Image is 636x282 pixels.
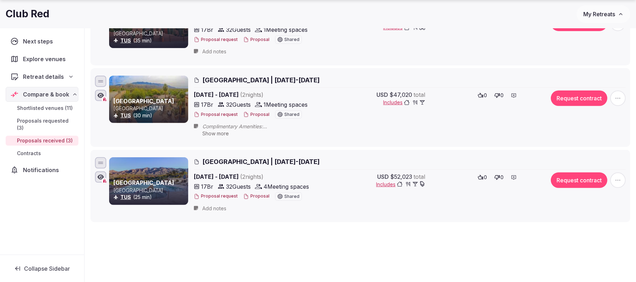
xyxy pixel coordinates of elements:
span: My Retreats [583,11,615,18]
a: TUS [120,112,131,118]
span: USD [377,172,389,181]
a: TUS [120,37,131,43]
button: Proposal [243,37,269,43]
button: Request contract [551,90,607,106]
span: $52,023 [390,172,412,181]
a: [GEOGRAPHIC_DATA] [113,98,174,105]
p: [GEOGRAPHIC_DATA] [113,30,187,37]
span: 32 Guests [226,25,251,34]
span: [GEOGRAPHIC_DATA] | [DATE]-[DATE] [202,76,320,84]
p: [GEOGRAPHIC_DATA] [113,187,187,194]
span: Add notes [202,48,226,55]
span: 17 Br [201,182,213,191]
span: Complimentary Amenities: * Wi-Fi * Parking * Indoor and Outdoor Pool * Tennis Courts and Pickle B... [202,123,510,130]
span: Show more [202,130,229,136]
a: TUS [120,194,131,200]
button: Includes [376,181,425,188]
span: 0 [501,92,504,99]
span: 0 [501,174,504,181]
span: 0 [484,174,487,181]
div: (30 min) [113,112,187,119]
span: Add notes [202,205,226,212]
span: 17 Br [201,100,213,109]
a: Shortlisted venues (11) [6,103,78,113]
span: Retreat details [23,72,64,81]
a: White Stallion Ranch [113,23,172,30]
button: Collapse Sidebar [6,261,78,276]
a: Explore venues [6,52,78,66]
button: Request contract [551,172,607,188]
button: Includes [383,99,425,106]
span: 32 Guests [226,182,251,191]
button: 0 [476,90,489,100]
span: [DATE] - [DATE] [194,172,318,181]
span: total [414,90,425,99]
span: Contracts [17,150,41,157]
button: TUS [120,194,131,201]
a: Notifications [6,163,78,177]
button: Proposal request [194,112,238,118]
span: Shared [284,37,299,42]
span: ( 2 night s ) [240,91,263,98]
span: 1 Meeting spaces [263,25,308,34]
h1: Club Red [6,7,49,21]
button: Proposal request [194,37,238,43]
span: Shared [284,194,299,199]
div: (35 min) [113,37,187,44]
span: Proposals requested (3) [17,117,76,131]
button: My Retreats [577,5,630,23]
span: 32 Guests [226,100,251,109]
span: USD [376,90,388,99]
a: Proposals requested (3) [6,116,78,133]
span: Shared [284,112,299,117]
a: Proposals received (3) [6,136,78,146]
p: [GEOGRAPHIC_DATA] [113,105,187,112]
span: Collapse Sidebar [24,265,70,272]
span: Explore venues [23,55,69,63]
button: Proposal [243,112,269,118]
span: Proposals received (3) [17,137,73,144]
button: 0 [492,90,506,100]
span: Compare & book [23,90,69,99]
span: Notifications [23,166,62,174]
span: 1 Meeting spaces [263,100,308,109]
button: TUS [120,112,131,119]
span: Shortlisted venues (11) [17,105,73,112]
span: 4 Meeting spaces [263,182,309,191]
span: [DATE] - [DATE] [194,90,318,99]
span: 0 [484,92,487,99]
a: Contracts [6,148,78,158]
button: Proposal [243,193,269,199]
span: $47,020 [390,90,412,99]
button: TUS [120,37,131,44]
span: 17 Br [201,25,213,34]
span: ( 2 night s ) [240,173,263,180]
a: [GEOGRAPHIC_DATA] [113,179,174,186]
span: total [414,172,425,181]
button: 0 [476,172,489,182]
button: Proposal request [194,193,238,199]
button: 0 [492,172,506,182]
div: (25 min) [113,194,187,201]
a: Next steps [6,34,78,49]
span: Next steps [23,37,56,46]
span: [GEOGRAPHIC_DATA] | [DATE]-[DATE] [202,157,320,166]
